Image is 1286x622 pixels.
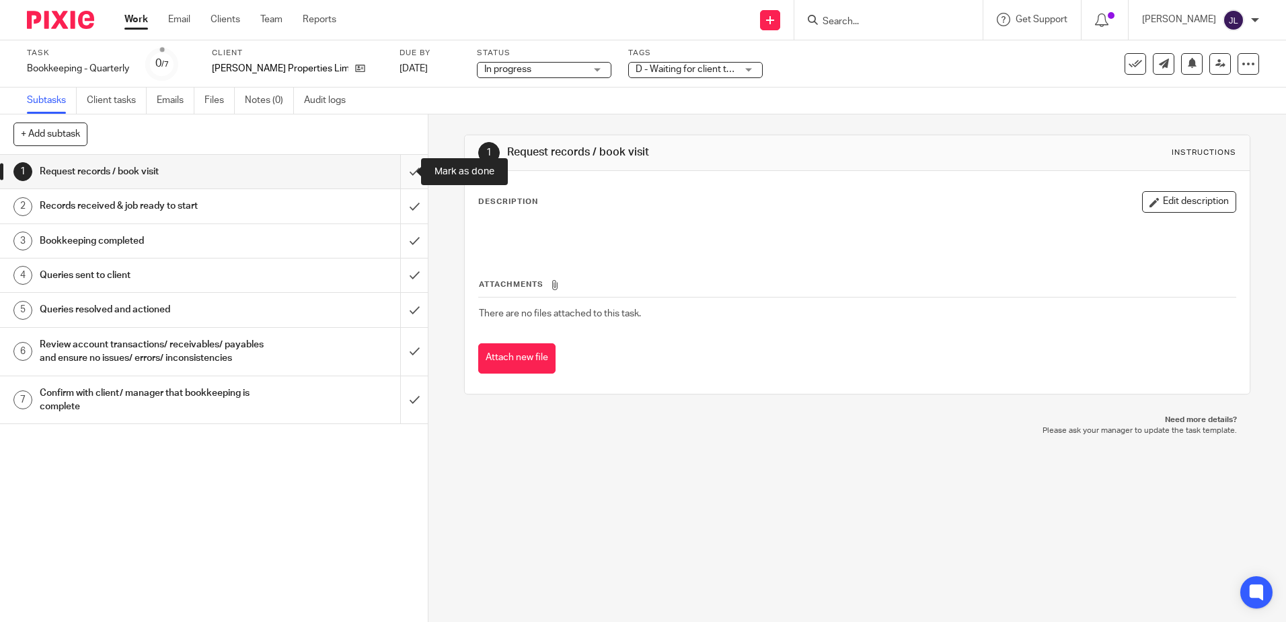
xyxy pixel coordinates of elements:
div: Bookkeeping - Quarterly [27,62,129,75]
h1: Bookkeeping completed [40,231,271,251]
h1: Queries resolved and actioned [40,300,271,320]
p: [PERSON_NAME] Properties Limited [212,62,348,75]
button: + Add subtask [13,123,87,145]
label: Status [477,48,611,59]
a: Notes (0) [245,88,294,114]
a: Email [168,13,190,26]
div: 6 [13,342,32,361]
div: 1 [13,162,32,181]
h1: Request records / book visit [40,162,271,182]
span: In progress [484,65,531,74]
small: /7 [161,61,169,68]
p: Description [478,197,538,207]
img: svg%3E [1223,9,1244,31]
a: Team [260,13,282,26]
a: Audit logs [304,88,356,114]
button: Attach new file [478,343,556,374]
div: 2 [13,197,32,216]
a: Reports [303,13,336,26]
h1: Queries sent to client [40,265,271,285]
div: 1 [478,142,500,164]
a: Client tasks [87,88,147,114]
div: Instructions [1172,147,1236,158]
p: Need more details? [478,415,1236,425]
input: Search [821,16,942,28]
span: Get Support [1016,15,1067,24]
h1: Review account transactions/ receivables/ payables and ensure no issues/ errors/ inconsistencies [40,335,271,369]
span: D - Waiting for client to answer queries [636,65,798,74]
a: Work [124,13,148,26]
div: 5 [13,301,32,320]
a: Clients [211,13,240,26]
p: Please ask your manager to update the task template. [478,425,1236,436]
a: Subtasks [27,88,77,114]
span: There are no files attached to this task. [479,309,641,318]
h1: Records received & job ready to start [40,196,271,216]
span: Attachments [479,281,543,288]
h1: Confirm with client/ manager that bookkeeping is complete [40,383,271,417]
label: Tags [628,48,763,59]
button: Edit description [1142,191,1236,213]
label: Task [27,48,129,59]
div: 4 [13,266,32,285]
div: 7 [13,390,32,409]
div: 3 [13,232,32,250]
label: Client [212,48,383,59]
div: 0 [155,56,169,71]
img: Pixie [27,11,94,29]
label: Due by [400,48,460,59]
a: Files [204,88,235,114]
a: Emails [157,88,194,114]
p: [PERSON_NAME] [1142,13,1216,26]
h1: Request records / book visit [507,145,886,160]
span: [DATE] [400,64,428,73]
